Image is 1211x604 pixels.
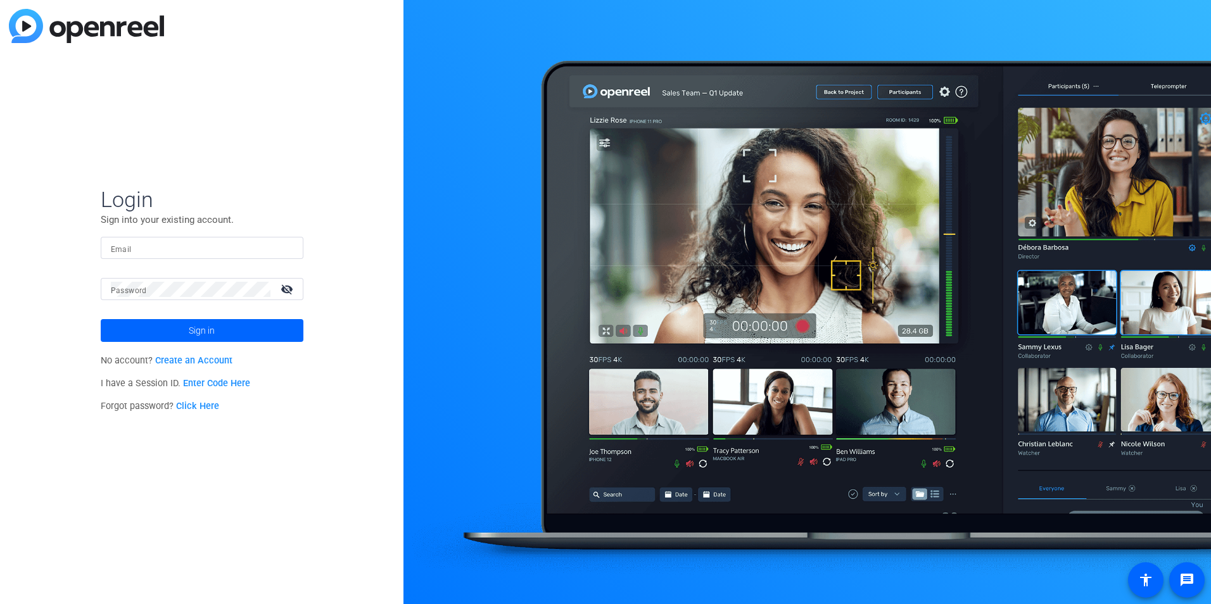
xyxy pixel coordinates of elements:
[101,378,251,389] span: I have a Session ID.
[1179,572,1195,588] mat-icon: message
[101,319,303,342] button: Sign in
[101,186,303,213] span: Login
[111,241,293,256] input: Enter Email Address
[101,401,220,412] span: Forgot password?
[111,245,132,254] mat-label: Email
[9,9,164,43] img: blue-gradient.svg
[101,355,233,366] span: No account?
[189,315,215,346] span: Sign in
[155,355,232,366] a: Create an Account
[183,378,250,389] a: Enter Code Here
[101,213,303,227] p: Sign into your existing account.
[176,401,219,412] a: Click Here
[273,280,303,298] mat-icon: visibility_off
[1138,572,1153,588] mat-icon: accessibility
[111,286,147,295] mat-label: Password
